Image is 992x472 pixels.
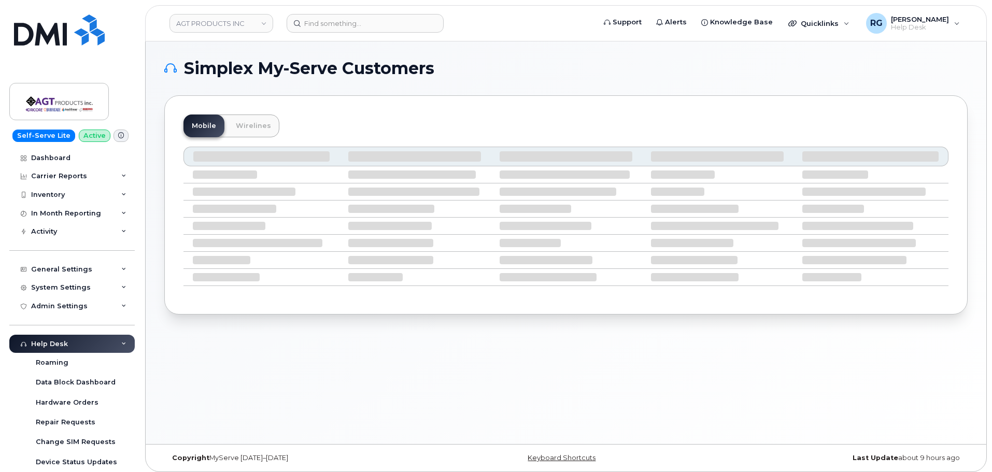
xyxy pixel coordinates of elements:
[228,115,279,137] a: Wirelines
[183,115,224,137] a: Mobile
[172,454,209,462] strong: Copyright
[528,454,596,462] a: Keyboard Shortcuts
[700,454,968,462] div: about 9 hours ago
[853,454,898,462] strong: Last Update
[164,454,432,462] div: MyServe [DATE]–[DATE]
[184,61,434,76] span: Simplex My-Serve Customers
